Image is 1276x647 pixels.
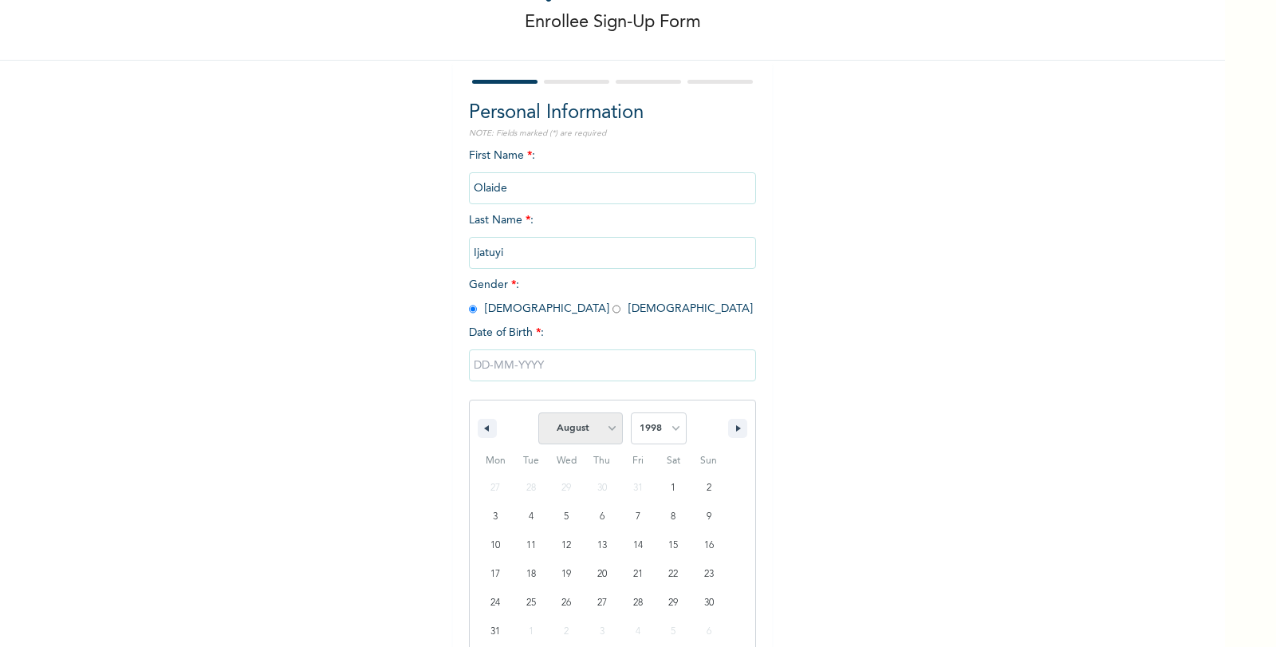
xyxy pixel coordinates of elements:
span: 27 [597,589,607,617]
button: 21 [620,560,656,589]
button: 31 [478,617,514,646]
span: Fri [620,448,656,474]
button: 18 [514,560,549,589]
span: 22 [668,560,678,589]
button: 29 [656,589,691,617]
span: 5 [564,503,569,531]
button: 26 [549,589,585,617]
span: 13 [597,531,607,560]
button: 13 [585,531,620,560]
span: 23 [704,560,714,589]
p: NOTE: Fields marked (*) are required [469,128,756,140]
span: 18 [526,560,536,589]
button: 7 [620,503,656,531]
span: Gender : [DEMOGRAPHIC_DATA] [DEMOGRAPHIC_DATA] [469,279,753,314]
input: DD-MM-YYYY [469,349,756,381]
button: 4 [514,503,549,531]
button: 23 [691,560,727,589]
span: 28 [633,589,643,617]
span: Date of Birth : [469,325,544,341]
button: 6 [585,503,620,531]
span: 24 [490,589,500,617]
span: Sun [691,448,727,474]
span: 10 [490,531,500,560]
span: 2 [707,474,711,503]
span: 11 [526,531,536,560]
button: 3 [478,503,514,531]
button: 28 [620,589,656,617]
span: Last Name : [469,215,756,258]
span: 26 [561,589,571,617]
button: 19 [549,560,585,589]
span: 12 [561,531,571,560]
span: Sat [656,448,691,474]
button: 30 [691,589,727,617]
button: 1 [656,474,691,503]
p: Enrollee Sign-Up Form [525,10,701,36]
span: 16 [704,531,714,560]
button: 14 [620,531,656,560]
button: 10 [478,531,514,560]
button: 20 [585,560,620,589]
span: 14 [633,531,643,560]
span: 30 [704,589,714,617]
span: First Name : [469,150,756,194]
button: 9 [691,503,727,531]
span: 21 [633,560,643,589]
span: 17 [490,560,500,589]
span: Tue [514,448,549,474]
button: 11 [514,531,549,560]
span: 1 [671,474,675,503]
span: Thu [585,448,620,474]
button: 25 [514,589,549,617]
button: 22 [656,560,691,589]
span: 31 [490,617,500,646]
span: 4 [529,503,534,531]
span: Wed [549,448,585,474]
input: Enter your last name [469,237,756,269]
button: 15 [656,531,691,560]
span: 8 [671,503,675,531]
button: 16 [691,531,727,560]
span: 19 [561,560,571,589]
input: Enter your first name [469,172,756,204]
h2: Personal Information [469,99,756,128]
span: 3 [493,503,498,531]
span: 15 [668,531,678,560]
span: 9 [707,503,711,531]
button: 27 [585,589,620,617]
button: 17 [478,560,514,589]
button: 5 [549,503,585,531]
button: 8 [656,503,691,531]
span: 20 [597,560,607,589]
span: 25 [526,589,536,617]
button: 12 [549,531,585,560]
button: 24 [478,589,514,617]
span: 29 [668,589,678,617]
span: Mon [478,448,514,474]
button: 2 [691,474,727,503]
span: 7 [636,503,640,531]
span: 6 [600,503,605,531]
